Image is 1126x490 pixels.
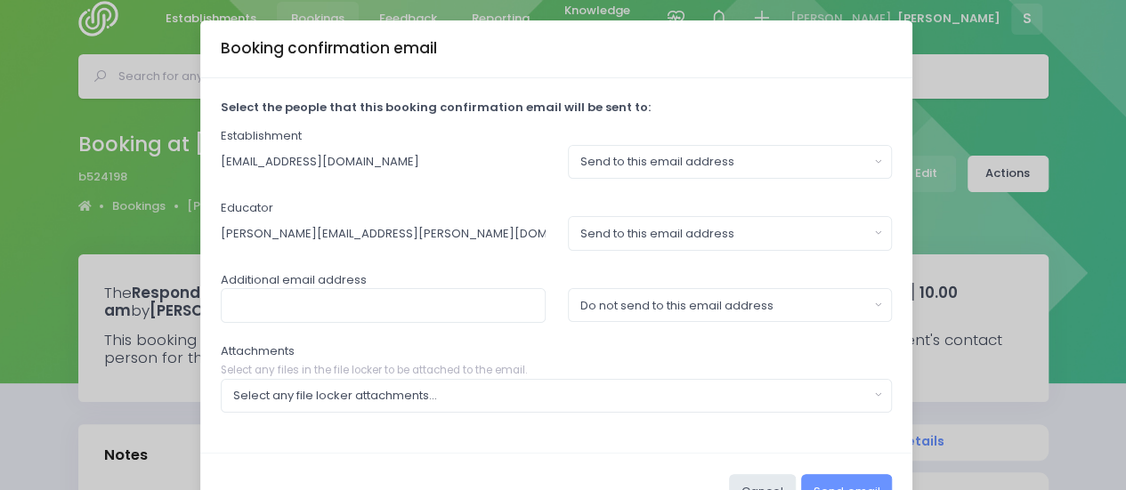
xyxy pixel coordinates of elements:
div: Educator [221,199,893,251]
span: Select any files in the file locker to be attached to the email. [221,363,893,379]
div: Send to this email address [580,153,869,171]
button: Send to this email address [568,216,893,250]
h5: Booking confirmation email [221,37,437,60]
button: Select any file locker attachments... [221,379,893,413]
div: Attachments [221,342,893,413]
strong: Select the people that this booking confirmation email will be sent to: [221,99,651,116]
button: Send to this email address [568,145,893,179]
button: Do not send to this email address [568,288,893,322]
div: Do not send to this email address [580,297,869,315]
div: Select any file locker attachments... [233,387,869,405]
div: Additional email address [221,271,893,323]
div: Establishment [221,127,893,179]
div: Send to this email address [580,225,869,243]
